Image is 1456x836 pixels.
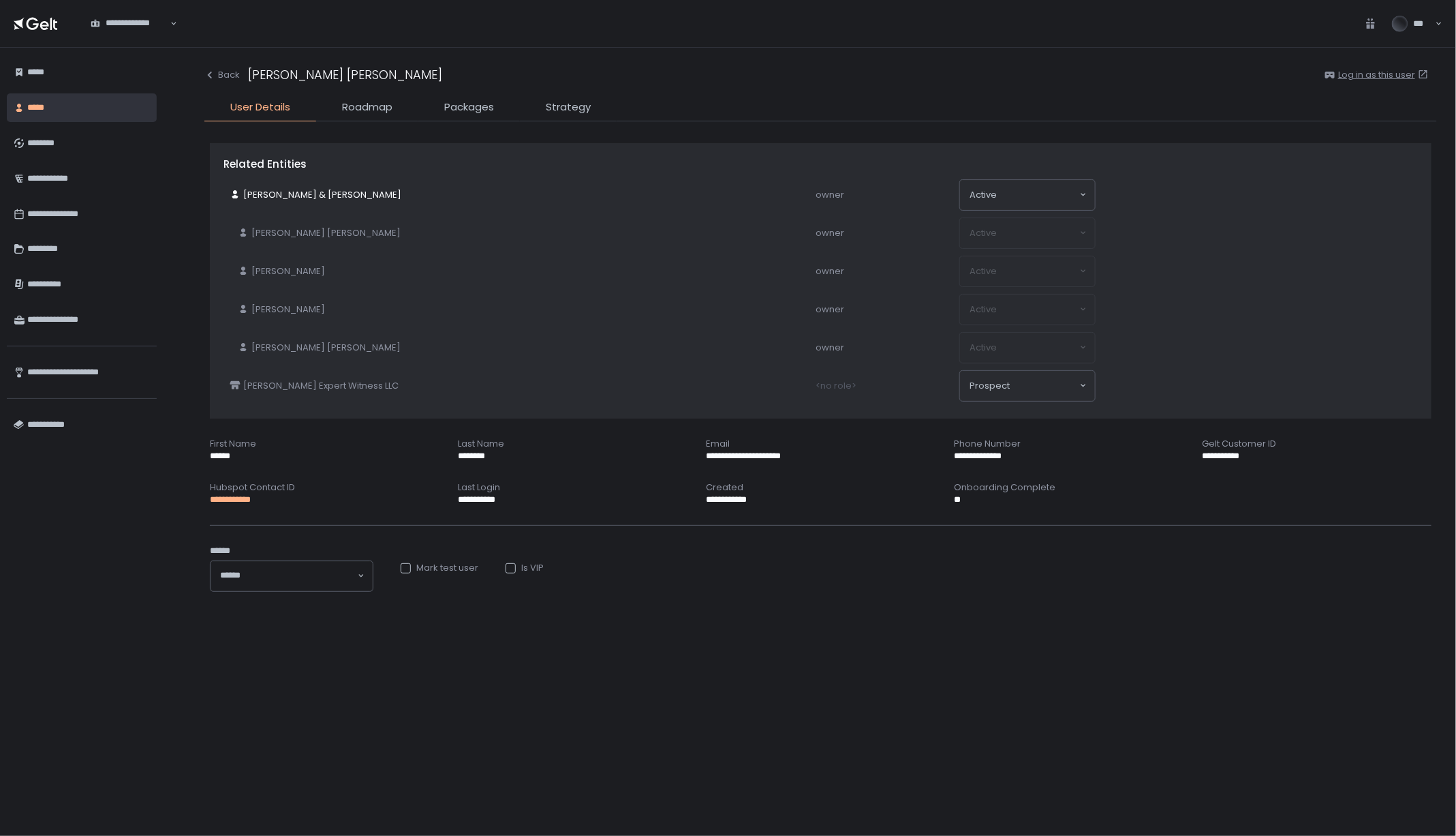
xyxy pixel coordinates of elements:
div: Search for option [82,10,177,38]
input: Search for option [91,29,169,43]
div: Phone Number [955,438,1183,450]
span: owner [816,265,844,278]
div: Search for option [960,371,1095,401]
span: prospect [970,380,1010,392]
div: First Name [210,438,439,450]
a: [PERSON_NAME] [232,260,330,283]
div: Created [706,481,935,494]
span: [PERSON_NAME] [PERSON_NAME] [251,342,401,354]
a: Log in as this user [1338,69,1431,81]
div: Search for option [211,561,373,591]
input: Search for option [247,569,356,583]
div: Email [706,438,935,450]
a: [PERSON_NAME] [PERSON_NAME] [232,336,406,359]
span: [PERSON_NAME] Expert Witness LLC [243,380,399,392]
div: Search for option [960,180,1095,210]
div: Gelt Customer ID [1203,438,1431,450]
span: [PERSON_NAME] [251,265,325,278]
span: Strategy [546,100,591,115]
span: owner [816,341,844,354]
div: Last Login [458,481,687,494]
input: Search for option [1010,379,1079,393]
span: Packages [444,100,494,115]
input: Search for option [997,188,1079,202]
span: active [970,189,997,201]
span: owner [816,188,844,201]
div: Last Name [458,438,687,450]
div: Hubspot Contact ID [210,481,439,494]
span: [PERSON_NAME] [251,303,325,316]
a: [PERSON_NAME] [232,298,330,321]
button: Back [204,69,240,81]
span: [PERSON_NAME] [PERSON_NAME] [251,227,401,239]
span: <no role> [816,379,856,392]
span: [PERSON_NAME] & [PERSON_NAME] [243,189,401,201]
span: Roadmap [342,100,392,115]
div: Related Entities [223,157,1418,173]
span: User Details [230,100,290,115]
div: Onboarding Complete [955,481,1183,494]
span: owner [816,226,844,239]
a: [PERSON_NAME] & [PERSON_NAME] [224,183,407,207]
a: [PERSON_NAME] Expert Witness LLC [224,374,404,398]
a: [PERSON_NAME] [PERSON_NAME] [232,222,406,245]
div: [PERSON_NAME] [PERSON_NAME] [248,65,442,84]
span: owner [816,303,844,316]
